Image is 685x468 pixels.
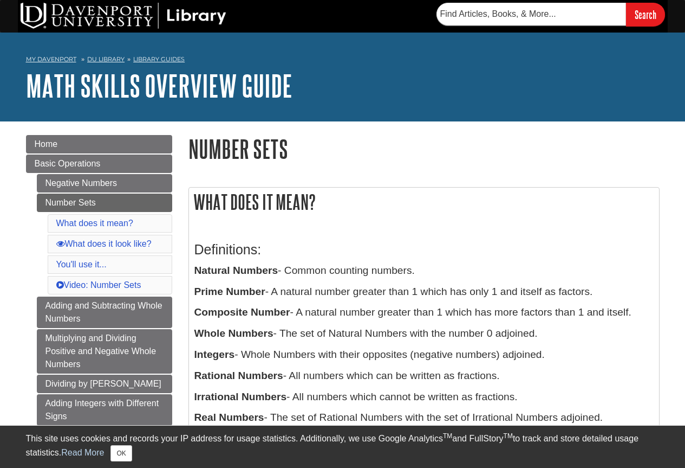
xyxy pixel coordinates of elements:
[626,3,665,26] input: Search
[37,329,172,374] a: Multiplying and Dividing Positive and Negative Whole Numbers
[194,286,265,297] b: Prime Number
[35,159,101,168] span: Basic Operations
[26,69,292,102] a: Math Skills Overview Guide
[37,394,172,426] a: Adding Integers with Different Signs
[26,55,76,64] a: My Davenport
[194,326,654,342] p: - The set of Natural Numbers with the number 0 adjoined.
[37,375,172,393] a: Dividing by [PERSON_NAME]
[133,55,185,63] a: Library Guides
[194,242,654,258] h3: Definitions:
[110,445,132,461] button: Close
[194,284,654,300] p: - A natural number greater than 1 which has only 1 and itself as factors.
[61,448,104,457] a: Read More
[188,135,660,163] h1: Number Sets
[26,135,172,153] a: Home
[436,3,665,26] form: Searches DU Library's articles, books, and more
[56,219,133,228] a: What does it mean?
[37,194,172,212] a: Number Sets
[87,55,125,63] a: DU Library
[194,391,287,402] b: Irrational Numbers
[26,52,660,69] nav: breadcrumb
[26,432,660,461] div: This site uses cookies and records your IP address for usage statistics. Additionally, we use Goo...
[194,306,290,318] b: Composite Number
[37,297,172,328] a: Adding and Subtracting Whole Numbers
[56,260,107,269] a: You'll use it...
[194,263,654,279] p: - Common counting numbers.
[194,328,273,339] b: Whole Numbers
[194,370,283,381] b: Rational Numbers
[194,410,654,426] p: - The set of Rational Numbers with the set of Irrational Numbers adjoined.
[443,432,452,440] sup: TM
[26,155,172,173] a: Basic Operations
[504,432,513,440] sup: TM
[436,3,626,25] input: Find Articles, Books, & More...
[194,305,654,320] p: - A natural number greater than 1 which has more factors than 1 and itself.
[37,174,172,193] a: Negative Numbers
[194,349,235,360] b: Integers
[194,389,654,405] p: - All numbers which cannot be written as fractions.
[35,139,58,149] span: Home
[194,412,264,423] b: Real Numbers
[56,239,152,248] a: What does it look like?
[189,188,659,216] h2: What does it mean?
[194,265,278,276] b: Natural Numbers
[194,347,654,363] p: - Whole Numbers with their opposites (negative numbers) adjoined.
[56,280,141,290] a: Video: Number Sets
[194,368,654,384] p: - All numbers which can be written as fractions.
[21,3,226,29] img: DU Library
